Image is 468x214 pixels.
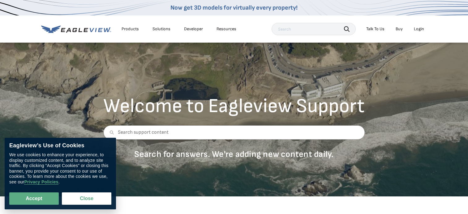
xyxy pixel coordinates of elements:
[122,26,139,32] div: Products
[217,26,236,32] div: Resources
[170,4,298,11] a: Now get 3D models for virtually every property!
[366,26,384,32] div: Talk To Us
[414,26,424,32] div: Login
[396,26,403,32] a: Buy
[152,26,170,32] div: Solutions
[9,152,111,185] div: We use cookies to enhance your experience, to display customized content, and to analyze site tra...
[103,149,365,160] p: Search for answers. We're adding new content daily.
[9,192,59,205] button: Accept
[62,192,111,205] button: Close
[103,125,365,140] input: Search support content
[24,179,58,185] a: Privacy Policies
[9,142,111,149] div: Eagleview’s Use of Cookies
[272,23,356,35] input: Search
[103,96,365,116] h2: Welcome to Eagleview Support
[184,26,203,32] a: Developer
